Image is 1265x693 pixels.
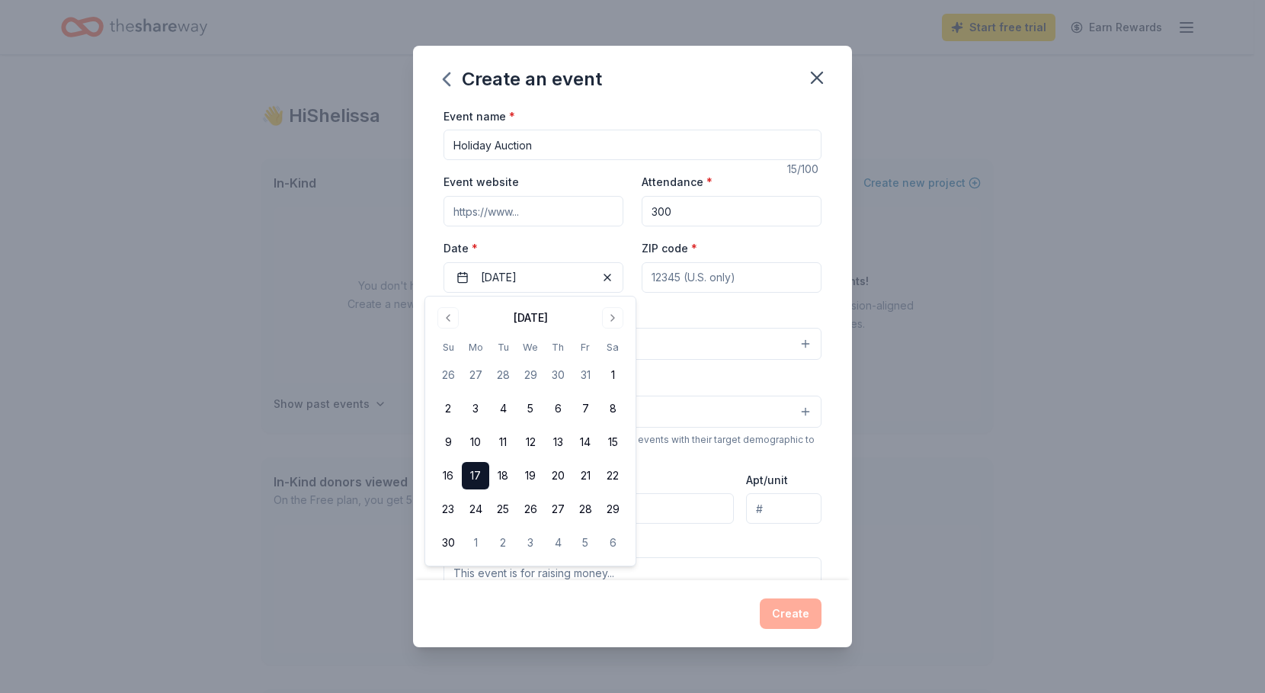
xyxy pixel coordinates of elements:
[572,395,599,422] button: 7
[434,339,462,355] th: Sunday
[642,262,821,293] input: 12345 (U.S. only)
[489,428,517,456] button: 11
[437,307,459,329] button: Go to previous month
[434,361,462,389] button: 26
[572,462,599,489] button: 21
[572,361,599,389] button: 31
[514,309,548,327] div: [DATE]
[462,462,489,489] button: 17
[434,496,462,523] button: 23
[444,109,515,124] label: Event name
[544,496,572,523] button: 27
[489,462,517,489] button: 18
[599,428,626,456] button: 15
[489,395,517,422] button: 4
[434,428,462,456] button: 9
[599,395,626,422] button: 8
[746,473,788,488] label: Apt/unit
[444,196,623,226] input: https://www...
[434,529,462,557] button: 30
[642,241,697,256] label: ZIP code
[434,462,462,489] button: 16
[444,175,519,190] label: Event website
[517,339,544,355] th: Wednesday
[462,395,489,422] button: 3
[572,529,599,557] button: 5
[489,361,517,389] button: 28
[444,241,623,256] label: Date
[517,462,544,489] button: 19
[517,496,544,523] button: 26
[517,395,544,422] button: 5
[572,428,599,456] button: 14
[462,339,489,355] th: Monday
[434,395,462,422] button: 2
[787,160,821,178] div: 15 /100
[599,462,626,489] button: 22
[517,361,544,389] button: 29
[489,339,517,355] th: Tuesday
[517,428,544,456] button: 12
[599,339,626,355] th: Saturday
[599,361,626,389] button: 1
[462,529,489,557] button: 1
[544,361,572,389] button: 30
[602,307,623,329] button: Go to next month
[517,529,544,557] button: 3
[544,462,572,489] button: 20
[444,67,602,91] div: Create an event
[544,428,572,456] button: 13
[489,496,517,523] button: 25
[572,339,599,355] th: Friday
[444,262,623,293] button: [DATE]
[642,196,821,226] input: 20
[746,493,821,524] input: #
[544,395,572,422] button: 6
[544,529,572,557] button: 4
[462,361,489,389] button: 27
[642,175,713,190] label: Attendance
[462,496,489,523] button: 24
[599,496,626,523] button: 29
[599,529,626,557] button: 6
[489,529,517,557] button: 2
[462,428,489,456] button: 10
[444,130,821,160] input: Spring Fundraiser
[544,339,572,355] th: Thursday
[572,496,599,523] button: 28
